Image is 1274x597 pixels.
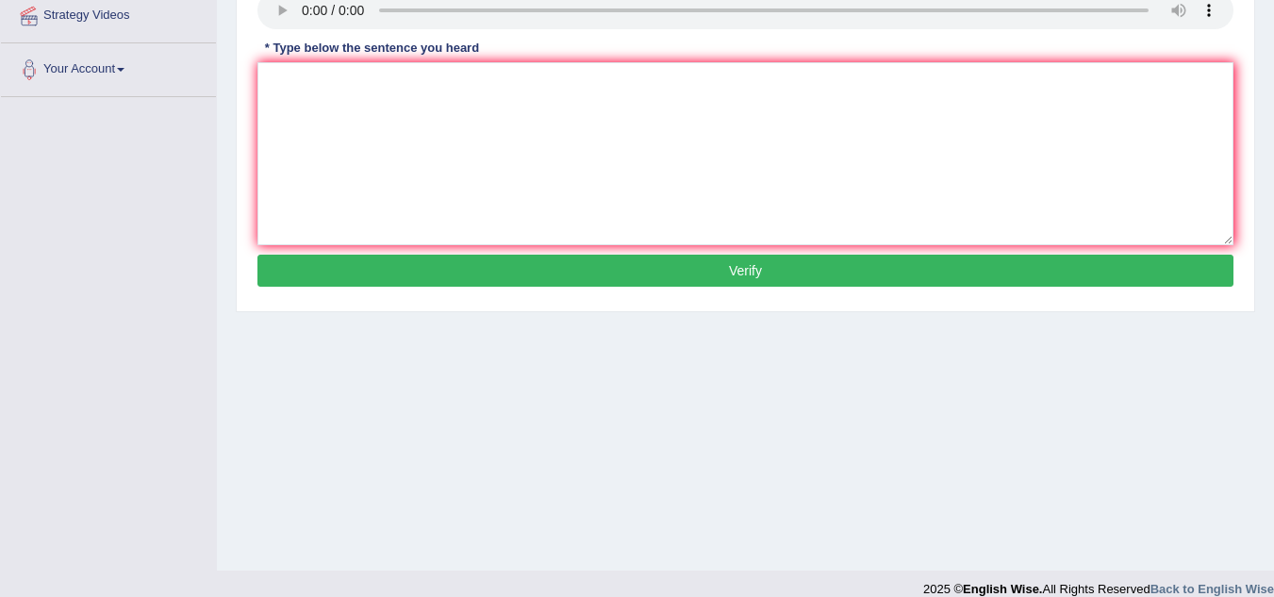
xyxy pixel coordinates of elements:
[257,255,1233,287] button: Verify
[1150,582,1274,596] a: Back to English Wise
[257,39,487,57] div: * Type below the sentence you heard
[1,43,216,91] a: Your Account
[963,582,1042,596] strong: English Wise.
